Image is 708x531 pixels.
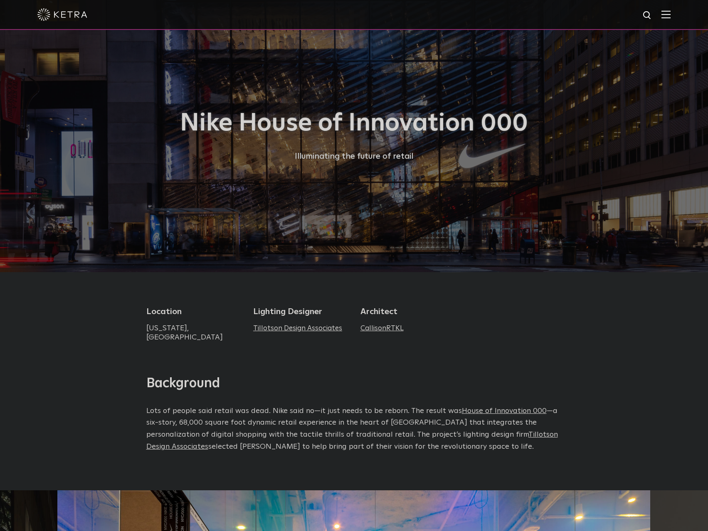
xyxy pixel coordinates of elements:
[360,325,404,332] a: CallisonRTKL
[146,150,562,163] div: Illuminating the future of retail
[146,375,562,393] h3: Background
[253,325,342,332] a: Tillotson Design Associates
[253,305,348,318] div: Lighting Designer
[642,10,653,21] img: search icon
[462,407,547,415] a: House of Innovation 000
[146,431,558,450] a: Tillotson Design Associates
[146,110,562,137] h1: Nike House of Innovation 000
[146,324,241,342] div: [US_STATE], [GEOGRAPHIC_DATA]
[661,10,671,18] img: Hamburger%20Nav.svg
[360,305,455,318] div: Architect
[146,405,558,453] p: Lots of people said retail was dead. Nike said no—it just needs to be reborn. The result was —a s...
[146,305,241,318] div: Location
[37,8,87,21] img: ketra-logo-2019-white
